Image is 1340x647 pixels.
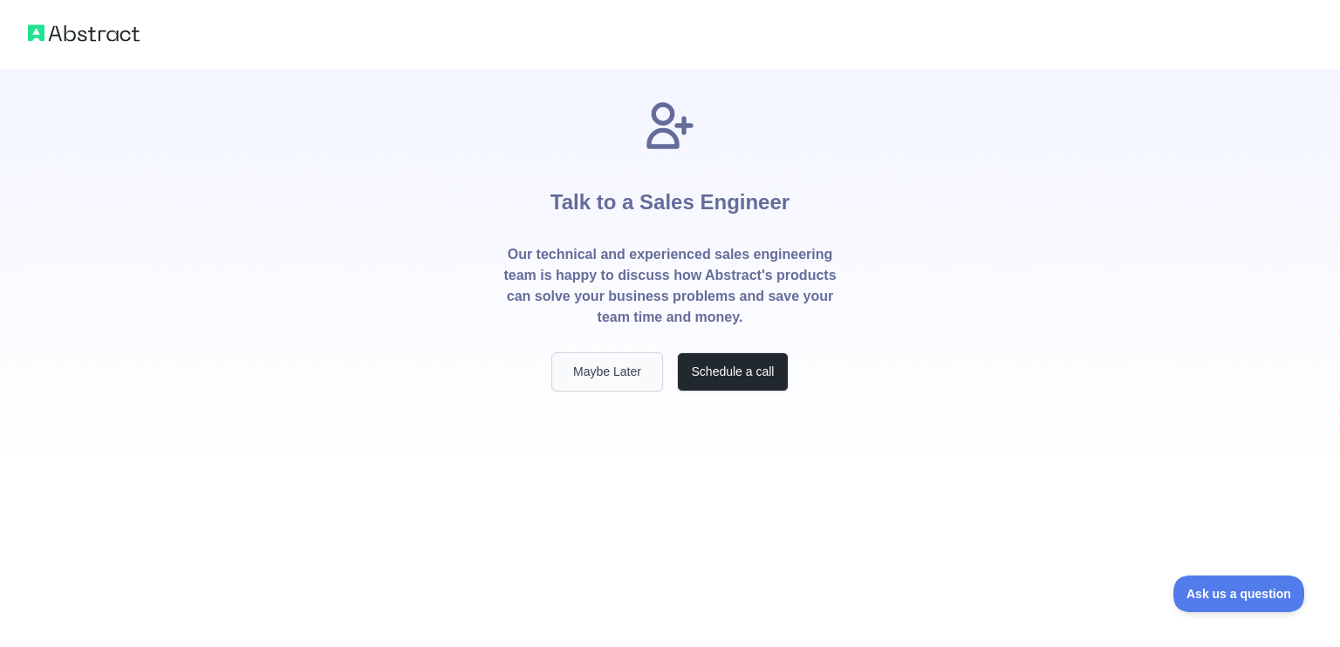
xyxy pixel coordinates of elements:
button: Maybe Later [551,352,663,392]
h1: Talk to a Sales Engineer [550,153,790,244]
p: Our technical and experienced sales engineering team is happy to discuss how Abstract's products ... [502,244,837,328]
iframe: Toggle Customer Support [1173,575,1305,612]
img: Abstract logo [28,21,140,45]
button: Schedule a call [677,352,789,392]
